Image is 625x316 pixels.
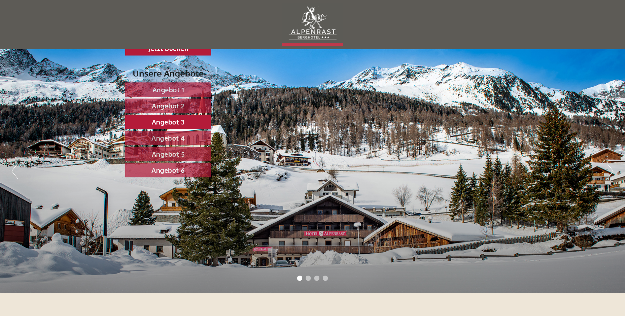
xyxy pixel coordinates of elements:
[152,85,184,94] span: Angebot 1
[607,163,613,179] button: Next
[152,150,185,158] span: Angebot 5
[151,166,185,174] span: Angebot 6
[152,118,185,126] span: Angebot 3
[125,67,211,79] div: Unsere Angebote
[151,134,185,142] span: Angebot 4
[12,163,18,179] button: Previous
[152,102,185,110] span: Angebot 2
